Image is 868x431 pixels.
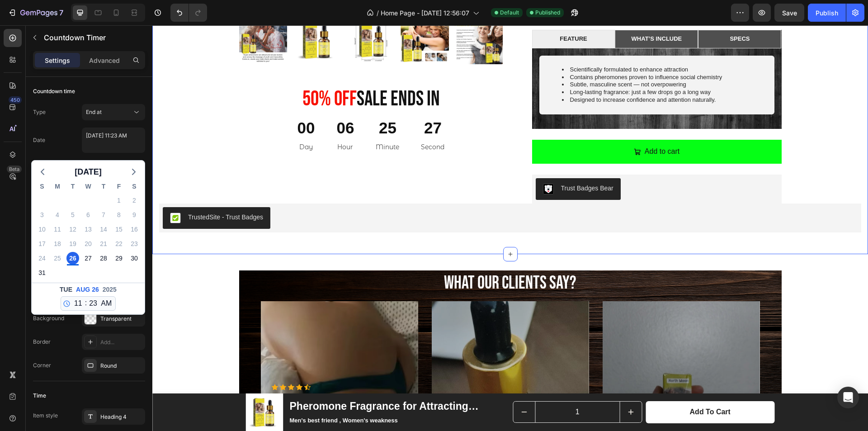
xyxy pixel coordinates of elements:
p: WHAT’S INCLUDE [479,10,530,18]
li: Contains pheromones proven to influence social chemistry [410,48,618,56]
span: 50% 0ff [150,62,204,86]
p: Hour [184,116,202,128]
div: Thursday, Aug 21, 2025 [97,237,110,250]
div: Publish [816,8,838,18]
img: CIX8yLf0lu8CEAE=.png [18,187,28,198]
div: Monday, Aug 25, 2025 [51,252,64,265]
p: Settings [45,56,70,65]
div: Background [33,314,64,322]
span: 26 [92,285,99,294]
div: Round [100,362,143,370]
div: Saturday, Aug 2, 2025 [128,194,141,207]
div: Saturday, Aug 30, 2025 [128,252,141,265]
div: Monday, Aug 18, 2025 [51,237,64,250]
div: Sunday, Aug 31, 2025 [36,266,48,279]
span: Aug [76,285,90,294]
div: 06 [184,92,202,113]
div: Transparent [100,315,143,323]
div: W [80,181,96,193]
div: 00 [145,92,163,113]
span: Published [535,9,560,17]
div: Border [33,338,51,346]
iframe: Design area [152,25,868,431]
div: Sunday, Aug 10, 2025 [36,223,48,236]
p: Countdown Timer [44,32,142,43]
span: 2025 [103,285,117,294]
span: Tue [60,285,72,294]
p: SPECS [577,10,597,18]
button: decrement [361,376,383,397]
div: Monday, Aug 4, 2025 [51,208,64,221]
div: Tuesday, Aug 5, 2025 [66,208,79,221]
div: Sunday, Aug 3, 2025 [36,208,48,221]
div: Saturday, Aug 9, 2025 [128,208,141,221]
div: Wednesday, Aug 20, 2025 [82,237,94,250]
div: Tuesday, Aug 26, 2025 [66,252,79,265]
span: [DATE] [75,165,102,179]
li: Scientifically formulated to enhance attraction [410,41,618,48]
div: Sunday, Aug 17, 2025 [36,237,48,250]
div: S [34,181,50,193]
div: Thursday, Aug 7, 2025 [97,208,110,221]
button: Publish [808,4,846,22]
div: Sunday, Aug 24, 2025 [36,252,48,265]
div: T [65,181,80,193]
button: Trust Badges Bear [383,153,468,175]
span: Home Page - [DATE] 12:56:07 [381,8,469,18]
button: Add to cart [380,114,629,138]
div: Wednesday, Aug 13, 2025 [82,223,94,236]
p: Advanced [89,56,120,65]
div: Friday, Aug 29, 2025 [113,252,125,265]
button: TrustedSite ‑ Trust Badges [10,182,118,204]
div: Thursday, Aug 14, 2025 [97,223,110,236]
p: Second [269,116,292,128]
div: Trust Badges Bear [409,158,461,168]
input: quantity [383,376,468,397]
div: Beta [7,166,22,173]
span: End at [86,109,102,115]
button: 7 [4,4,67,22]
div: Type [33,108,46,116]
div: F [111,181,127,193]
div: S [127,181,142,193]
div: Corner [33,361,51,369]
p: Day [145,116,163,128]
div: Monday, Aug 11, 2025 [51,223,64,236]
h2: Sale Ends In [87,60,351,89]
span: : [85,298,87,308]
div: Heading 4 [100,413,143,421]
div: Tuesday, Aug 12, 2025 [66,223,79,236]
li: Long-lasting fragrance: just a few drops go a long way [410,63,618,71]
div: Add to cart [492,120,527,133]
div: Friday, Aug 1, 2025 [113,194,125,207]
div: Saturday, Aug 16, 2025 [128,223,141,236]
div: Open Intercom Messenger [837,387,859,408]
span: / [377,8,379,18]
div: Item style [33,412,58,420]
p: FEATURE [407,10,434,18]
div: 27 [269,92,292,113]
div: TrustedSite ‑ Trust Badges [36,187,111,197]
li: Designed to increase confidence and attention naturally. [410,71,618,79]
p: 7 [59,7,63,18]
button: [DATE] [71,165,105,179]
button: End at [82,104,145,120]
button: Add to cart [493,376,623,398]
div: Date [33,136,45,144]
div: Time [33,392,46,400]
div: Wednesday, Aug 6, 2025 [82,208,94,221]
div: Tuesday, Aug 19, 2025 [66,237,79,250]
div: Friday, Aug 8, 2025 [113,208,125,221]
div: Undo/Redo [170,4,207,22]
div: Add to cart [538,382,578,392]
div: T [96,181,111,193]
div: Add... [100,338,143,346]
div: Saturday, Aug 23, 2025 [128,237,141,250]
button: Save [774,4,804,22]
div: Thursday, Aug 28, 2025 [97,252,110,265]
div: Friday, Aug 22, 2025 [113,237,125,250]
div: Wednesday, Aug 27, 2025 [82,252,94,265]
li: Subtle, masculine scent — not overpowering [410,56,618,63]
